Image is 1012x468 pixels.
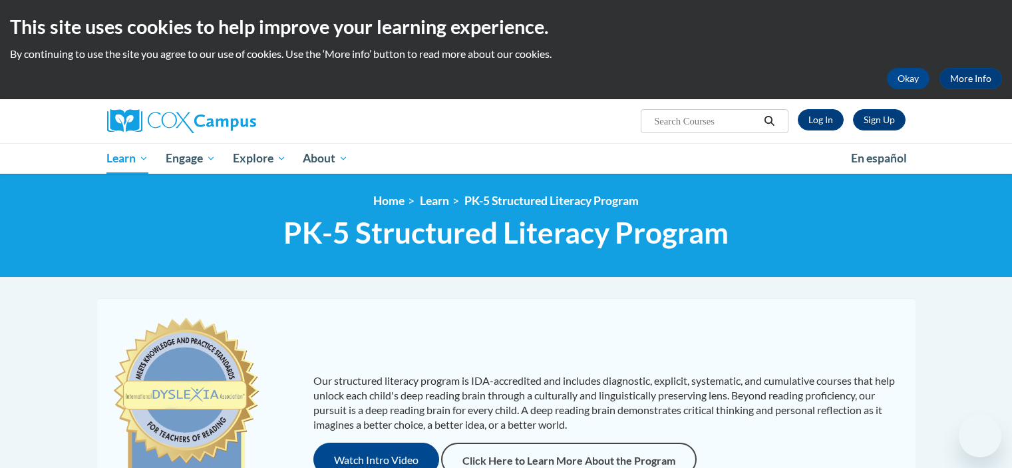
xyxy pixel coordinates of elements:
[233,150,286,166] span: Explore
[87,143,926,174] div: Main menu
[959,415,1001,457] iframe: Button to launch messaging window
[373,194,405,208] a: Home
[842,144,916,172] a: En español
[107,109,360,133] a: Cox Campus
[464,194,639,208] a: PK-5 Structured Literacy Program
[106,150,148,166] span: Learn
[303,150,348,166] span: About
[294,143,357,174] a: About
[759,113,779,129] button: Search
[313,373,902,432] p: Our structured literacy program is IDA-accredited and includes diagnostic, explicit, systematic, ...
[420,194,449,208] a: Learn
[10,13,1002,40] h2: This site uses cookies to help improve your learning experience.
[157,143,224,174] a: Engage
[798,109,844,130] a: Log In
[166,150,216,166] span: Engage
[853,109,906,130] a: Register
[10,47,1002,61] p: By continuing to use the site you agree to our use of cookies. Use the ‘More info’ button to read...
[224,143,295,174] a: Explore
[98,143,158,174] a: Learn
[851,151,907,165] span: En español
[887,68,929,89] button: Okay
[939,68,1002,89] a: More Info
[653,113,759,129] input: Search Courses
[283,215,729,250] span: PK-5 Structured Literacy Program
[107,109,256,133] img: Cox Campus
